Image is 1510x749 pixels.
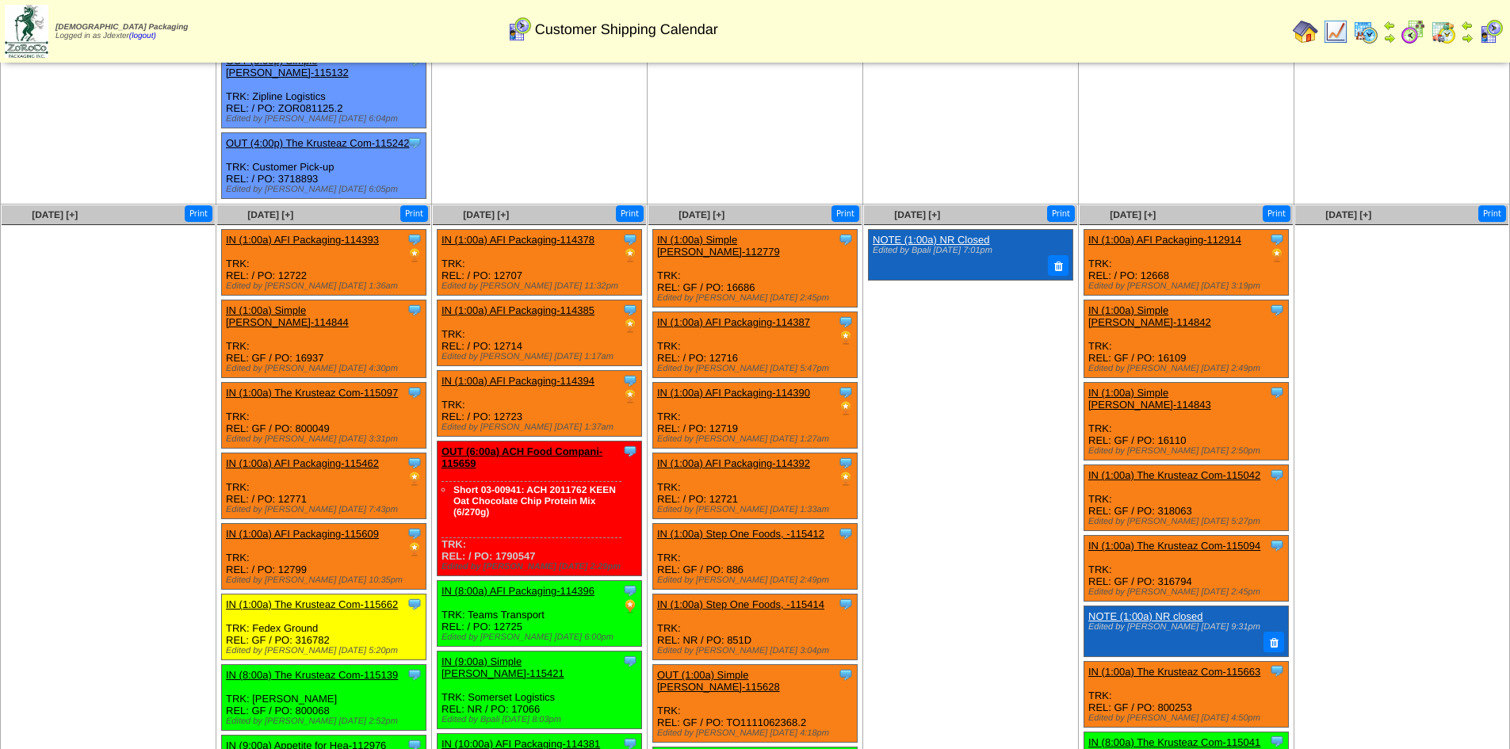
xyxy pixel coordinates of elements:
div: TRK: REL: GF / PO: 318063 [1084,465,1289,531]
div: Edited by [PERSON_NAME] [DATE] 4:30pm [226,364,426,373]
img: Tooltip [407,525,422,541]
img: calendarprod.gif [1353,19,1378,44]
span: [DATE] [+] [679,209,724,220]
div: TRK: REL: / PO: 12771 [222,453,426,519]
div: Edited by Bpali [DATE] 7:01pm [873,246,1065,255]
a: OUT (1:00a) Simple [PERSON_NAME]-115628 [657,669,780,693]
img: PO [838,400,854,416]
button: Print [1478,205,1506,222]
div: Edited by [PERSON_NAME] [DATE] 2:52pm [226,717,426,726]
img: Tooltip [838,596,854,612]
img: Tooltip [407,455,422,471]
img: PO [407,471,422,487]
img: Tooltip [838,314,854,330]
img: Tooltip [838,455,854,471]
a: IN (1:00a) Step One Foods, -115414 [657,598,824,610]
div: Edited by [PERSON_NAME] [DATE] 1:27am [657,434,857,444]
span: Customer Shipping Calendar [535,21,718,38]
img: Tooltip [1269,537,1285,553]
div: Edited by [PERSON_NAME] [DATE] 1:37am [442,422,641,432]
span: Logged in as Jdexter [55,23,188,40]
div: TRK: REL: GF / PO: 800049 [222,383,426,449]
a: [DATE] [+] [1110,209,1156,220]
img: PO [622,247,638,263]
img: line_graph.gif [1323,19,1348,44]
div: TRK: REL: / PO: 12707 [438,230,642,296]
div: TRK: REL: / PO: 12716 [653,312,858,378]
div: Edited by [PERSON_NAME] [DATE] 11:32pm [442,281,641,291]
a: IN (1:00a) Step One Foods, -115412 [657,528,824,540]
a: IN (1:00a) Simple [PERSON_NAME]-114843 [1088,387,1211,411]
div: Edited by [PERSON_NAME] [DATE] 3:04pm [657,646,857,655]
a: (logout) [129,32,156,40]
div: Edited by [PERSON_NAME] [DATE] 6:04pm [226,114,426,124]
a: IN (1:00a) AFI Packaging-114385 [442,304,594,316]
div: Edited by [PERSON_NAME] [DATE] 6:05pm [226,185,426,194]
img: PO [622,598,638,614]
img: Tooltip [407,231,422,247]
a: [DATE] [+] [894,209,940,220]
img: PO [838,330,854,346]
a: IN (9:00a) Simple [PERSON_NAME]-115421 [442,655,564,679]
a: [DATE] [+] [463,209,509,220]
img: Tooltip [407,302,422,318]
img: Tooltip [1269,302,1285,318]
div: TRK: REL: GF / PO: 16937 [222,300,426,378]
a: IN (1:00a) Simple [PERSON_NAME]-114844 [226,304,349,328]
div: Edited by [PERSON_NAME] [DATE] 3:19pm [1088,281,1288,291]
img: Tooltip [838,525,854,541]
img: Tooltip [622,583,638,598]
a: [DATE] [+] [247,209,293,220]
img: Tooltip [838,231,854,247]
div: TRK: Zipline Logistics REL: / PO: ZOR081125.2 [222,51,426,128]
img: arrowleft.gif [1383,19,1396,32]
div: Edited by [PERSON_NAME] [DATE] 1:17am [442,352,641,361]
img: calendarcustomer.gif [507,17,532,42]
span: [DEMOGRAPHIC_DATA] Packaging [55,23,188,32]
div: TRK: REL: NR / PO: 851D [653,594,858,660]
div: Edited by [PERSON_NAME] [DATE] 2:29pm [442,562,641,571]
a: IN (1:00a) The Krusteaz Com-115663 [1088,666,1260,678]
a: IN (1:00a) AFI Packaging-114393 [226,234,379,246]
button: Print [185,205,212,222]
div: Edited by [PERSON_NAME] [DATE] 5:27pm [1088,517,1288,526]
div: TRK: [PERSON_NAME] REL: GF / PO: 800068 [222,665,426,731]
a: IN (1:00a) Simple [PERSON_NAME]-114842 [1088,304,1211,328]
a: Short 03-00941: ACH 2011762 KEEN Oat Chocolate Chip Protein Mix (6/270g) [453,484,616,518]
button: Print [831,205,859,222]
img: Tooltip [1269,663,1285,678]
img: Tooltip [1269,467,1285,483]
img: Tooltip [1269,384,1285,400]
img: Tooltip [407,596,422,612]
img: PO [1269,247,1285,263]
a: IN (1:00a) AFI Packaging-115609 [226,528,379,540]
div: Edited by [PERSON_NAME] [DATE] 3:31pm [226,434,426,444]
a: IN (1:00a) AFI Packaging-114378 [442,234,594,246]
div: Edited by [PERSON_NAME] [DATE] 6:00pm [442,632,641,642]
img: zoroco-logo-small.webp [5,5,48,58]
a: IN (1:00a) The Krusteaz Com-115662 [226,598,398,610]
div: Edited by [PERSON_NAME] [DATE] 2:45pm [657,293,857,303]
img: PO [407,541,422,557]
div: TRK: REL: / PO: 12719 [653,383,858,449]
div: Edited by [PERSON_NAME] [DATE] 9:31pm [1088,622,1280,632]
div: Edited by [PERSON_NAME] [DATE] 1:36am [226,281,426,291]
img: calendarinout.gif [1431,19,1456,44]
div: Edited by Bpali [DATE] 8:03pm [442,715,641,724]
a: NOTE (1:00a) NR Closed [873,234,989,246]
img: arrowleft.gif [1461,19,1474,32]
img: Tooltip [1269,733,1285,749]
div: TRK: REL: GF / PO: 16109 [1084,300,1289,378]
a: IN (1:00a) AFI Packaging-114387 [657,316,810,328]
a: IN (1:00a) The Krusteaz Com-115094 [1088,540,1260,552]
div: Edited by [PERSON_NAME] [DATE] 5:20pm [226,646,426,655]
img: Tooltip [622,231,638,247]
a: IN (1:00a) AFI Packaging-115462 [226,457,379,469]
div: TRK: REL: GF / PO: 316794 [1084,536,1289,602]
a: IN (1:00a) Simple [PERSON_NAME]-112779 [657,234,780,258]
div: TRK: REL: / PO: 1790547 [438,441,642,576]
a: IN (8:00a) The Krusteaz Com-115041 [1088,736,1260,748]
